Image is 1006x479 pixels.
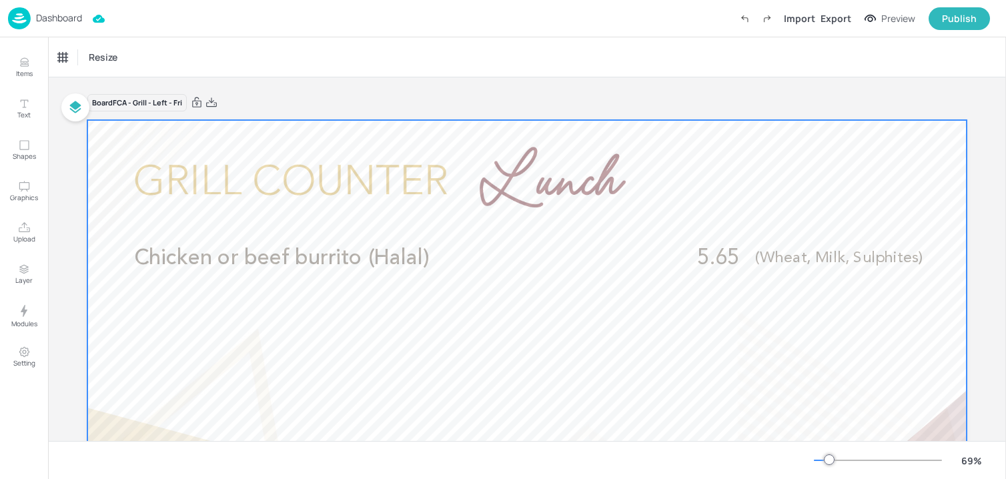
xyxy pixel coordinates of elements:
div: Board FCA - Grill - Left - Fri [87,94,187,112]
button: Publish [929,7,990,30]
span: (Wheat, Milk, Sulphites) [755,251,923,266]
div: Export [821,11,851,25]
div: Publish [942,11,977,26]
img: logo-86c26b7e.jpg [8,7,31,29]
label: Redo (Ctrl + Y) [756,7,779,30]
span: 5.65 [697,248,739,269]
div: Preview [881,11,915,26]
span: Resize [86,50,120,64]
p: Dashboard [36,13,82,23]
button: Preview [857,9,923,29]
label: Undo (Ctrl + Z) [733,7,756,30]
div: Import [784,11,815,25]
div: 69 % [955,454,987,468]
span: Chicken or beef burrito (Halal) [134,248,429,269]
